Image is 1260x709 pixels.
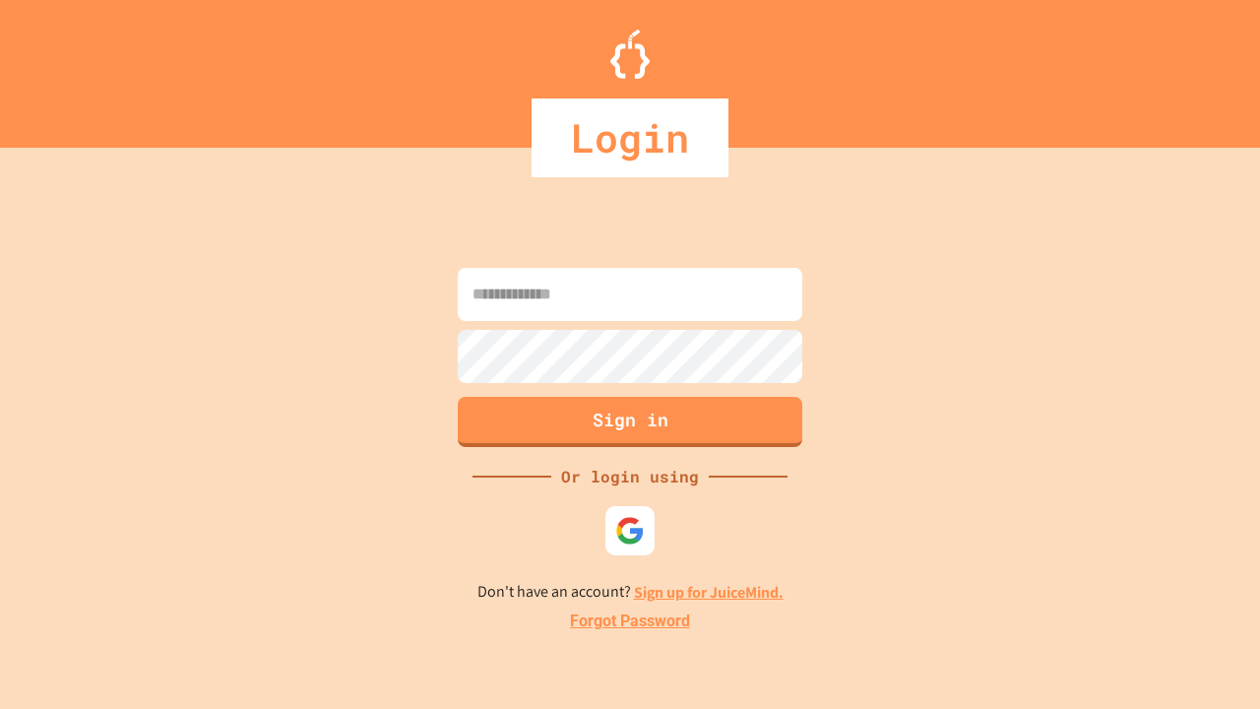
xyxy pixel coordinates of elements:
[458,397,802,447] button: Sign in
[551,465,709,488] div: Or login using
[634,582,784,603] a: Sign up for JuiceMind.
[610,30,650,79] img: Logo.svg
[615,516,645,546] img: google-icon.svg
[477,580,784,605] p: Don't have an account?
[570,610,690,633] a: Forgot Password
[1097,545,1240,628] iframe: chat widget
[1177,630,1240,689] iframe: chat widget
[532,98,728,177] div: Login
